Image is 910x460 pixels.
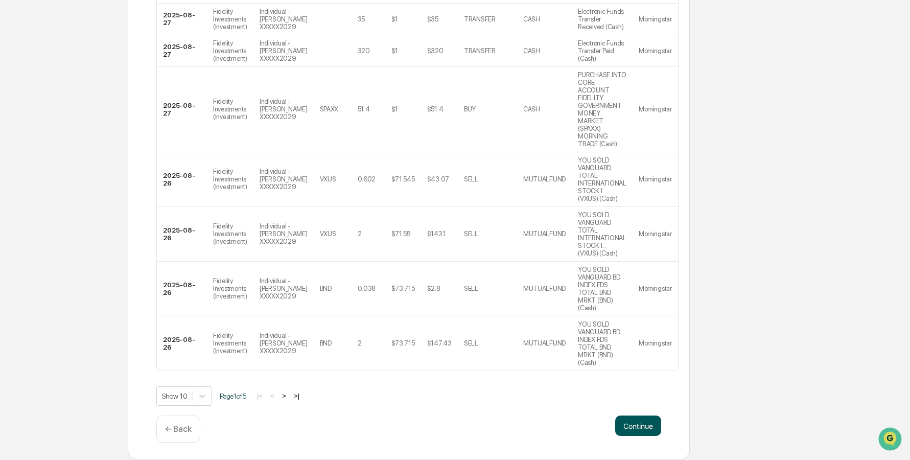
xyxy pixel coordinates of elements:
td: 2025-08-26 [157,262,207,316]
td: Morningstar [633,207,678,262]
td: Individual - [PERSON_NAME] XXXXX2029 [253,262,314,316]
div: MUTUALFUND [523,339,566,347]
td: Morningstar [633,262,678,316]
td: 2025-08-27 [157,4,207,35]
div: 2 [358,339,362,347]
div: MUTUALFUND [523,175,566,183]
div: CASH [523,15,540,23]
td: Morningstar [633,316,678,371]
a: 🗄️Attestations [70,125,131,143]
div: $51.4 [427,105,444,113]
div: Fidelity Investments (Investment) [213,222,247,245]
div: YOU SOLD VANGUARD BD INDEX FDS TOTAL BND MRKT (BND) (Cash) [578,266,626,312]
div: 2 [358,230,362,238]
a: 🖐️Preclearance [6,125,70,143]
div: TRANSFER [464,47,496,55]
div: YOU SOLD VANGUARD TOTAL INTERNATIONAL STOCK I... (VXUS) (Cash) [578,156,626,202]
button: |< [254,392,266,400]
p: ← Back [165,424,192,434]
td: 2025-08-26 [157,316,207,371]
div: 0.602 [358,175,376,183]
a: 🔎Data Lookup [6,144,68,163]
td: 2025-08-27 [157,35,207,67]
div: $71.55 [391,230,410,238]
a: Powered byPylon [72,173,124,181]
td: Individual - [PERSON_NAME] XXXXX2029 [253,207,314,262]
div: $1 [391,15,398,23]
div: $43.07 [427,175,449,183]
div: CASH [523,105,540,113]
button: < [267,392,277,400]
td: Individual - [PERSON_NAME] XXXXX2029 [253,4,314,35]
div: Fidelity Investments (Investment) [213,332,247,355]
div: BUY [464,105,476,113]
button: > [279,392,289,400]
div: 🗄️ [74,130,82,138]
span: Data Lookup [20,148,64,158]
div: $1 [391,47,398,55]
div: $35 [427,15,438,23]
div: $143.1 [427,230,446,238]
div: Fidelity Investments (Investment) [213,168,247,191]
div: Fidelity Investments (Investment) [213,98,247,121]
div: MUTUALFUND [523,285,566,292]
div: PURCHASE INTO CORE ACCOUNT FIDELITY GOVERNMENT MONEY MARKET (SPAXX) MORNING TRADE (Cash) [578,71,626,148]
div: Electronic Funds Transfer Paid (Cash) [578,39,626,62]
td: Individual - [PERSON_NAME] XXXXX2029 [253,152,314,207]
span: Attestations [84,129,127,139]
div: SELL [464,285,478,292]
td: Morningstar [633,67,678,152]
img: 1746055101610-c473b297-6a78-478c-a979-82029cc54cd1 [10,78,29,97]
td: Morningstar [633,152,678,207]
div: $71.545 [391,175,415,183]
div: We're offline, we'll be back soon [35,88,133,97]
div: 51.4 [358,105,370,113]
div: 0.038 [358,285,376,292]
div: SELL [464,175,478,183]
div: $320 [427,47,444,55]
div: 35 [358,15,365,23]
div: Electronic Funds Transfer Received (Cash) [578,8,626,31]
div: CASH [523,47,540,55]
span: Preclearance [20,129,66,139]
div: 🔎 [10,149,18,157]
p: How can we help? [10,21,186,38]
button: >| [291,392,302,400]
div: $2.8 [427,285,440,292]
div: BND [320,285,332,292]
div: TRANSFER [464,15,496,23]
td: Morningstar [633,35,678,67]
td: Morningstar [633,4,678,35]
div: SELL [464,230,478,238]
div: MUTUALFUND [523,230,566,238]
div: VXUS [320,175,336,183]
div: SELL [464,339,478,347]
td: 2025-08-26 [157,152,207,207]
div: $73.715 [391,285,415,292]
div: $147.43 [427,339,452,347]
div: YOU SOLD VANGUARD BD INDEX FDS TOTAL BND MRKT (BND) (Cash) [578,320,626,366]
div: BND [320,339,332,347]
iframe: Open customer support [877,426,905,454]
td: 2025-08-27 [157,67,207,152]
div: SPAXX [320,105,339,113]
button: Start new chat [174,81,186,94]
div: $73.715 [391,339,415,347]
div: Fidelity Investments (Investment) [213,277,247,300]
div: 🖐️ [10,130,18,138]
td: Individual - [PERSON_NAME] XXXXX2029 [253,316,314,371]
span: Pylon [102,173,124,181]
button: Continue [615,416,661,436]
div: VXUS [320,230,336,238]
div: YOU SOLD VANGUARD TOTAL INTERNATIONAL STOCK I... (VXUS) (Cash) [578,211,626,257]
td: Individual - [PERSON_NAME] XXXXX2029 [253,35,314,67]
div: $1 [391,105,398,113]
div: Fidelity Investments (Investment) [213,8,247,31]
td: 2025-08-26 [157,207,207,262]
span: Page 1 of 5 [220,392,246,400]
td: Individual - [PERSON_NAME] XXXXX2029 [253,67,314,152]
div: Start new chat [35,78,168,88]
div: Fidelity Investments (Investment) [213,39,247,62]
